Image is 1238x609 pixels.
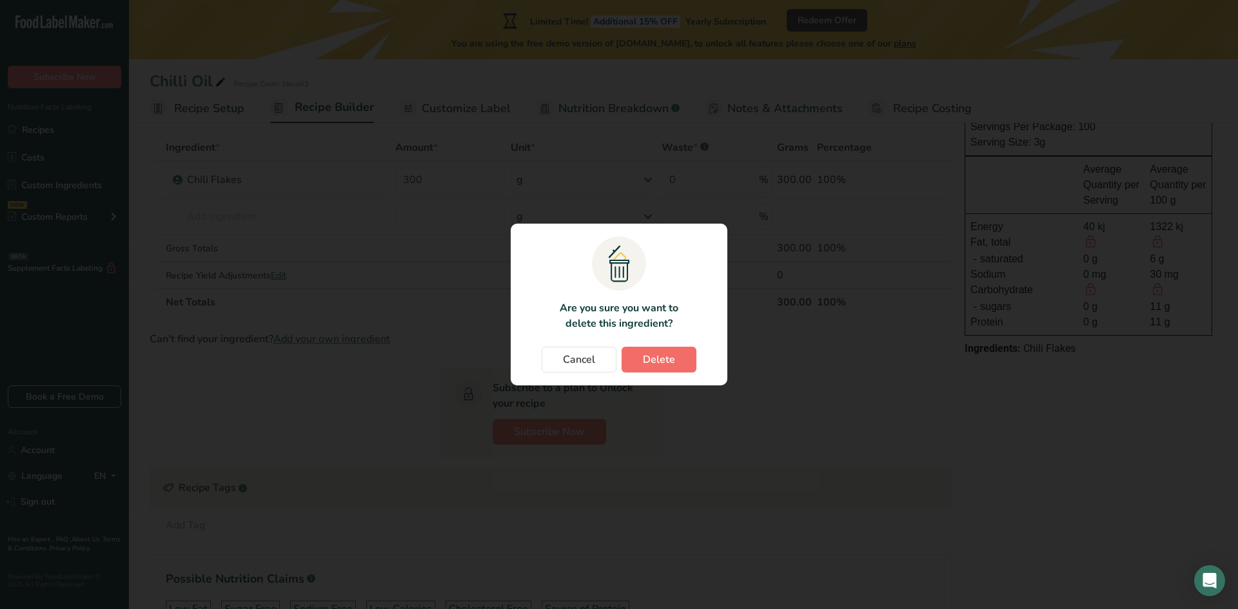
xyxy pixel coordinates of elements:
div: Open Intercom Messenger [1194,565,1225,596]
button: Cancel [542,347,616,372]
p: Are you sure you want to delete this ingredient? [552,300,685,331]
span: Delete [643,352,675,367]
span: Cancel [563,352,595,367]
button: Delete [622,347,696,372]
